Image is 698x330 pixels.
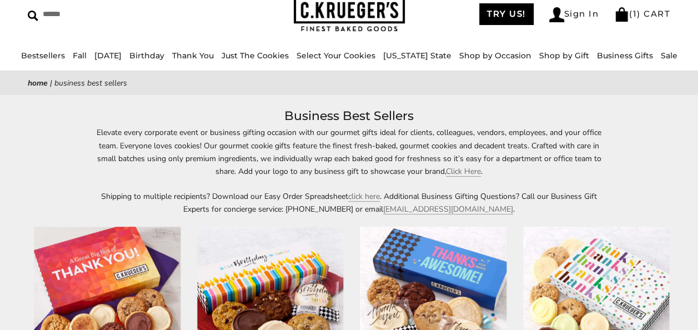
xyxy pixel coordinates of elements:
[479,3,534,25] a: TRY US!
[549,7,599,22] a: Sign In
[222,51,289,61] a: Just The Cookies
[129,51,164,61] a: Birthday
[348,191,380,202] a: click here
[446,166,481,177] a: Click Here
[28,6,174,23] input: Search
[597,51,653,61] a: Business Gifts
[28,11,38,21] img: Search
[383,51,451,61] a: [US_STATE] State
[614,8,670,19] a: (1) CART
[28,77,670,89] nav: breadcrumbs
[94,51,122,61] a: [DATE]
[28,78,48,88] a: Home
[661,51,677,61] a: Sale
[383,204,513,214] a: [EMAIL_ADDRESS][DOMAIN_NAME]
[614,7,629,22] img: Bag
[172,51,214,61] a: Thank You
[94,190,605,216] p: Shipping to multiple recipients? Download our Easy Order Spreadsheet . Additional Business Giftin...
[73,51,87,61] a: Fall
[633,8,637,19] span: 1
[297,51,375,61] a: Select Your Cookies
[54,78,127,88] span: Business Best Sellers
[50,78,52,88] span: |
[549,7,564,22] img: Account
[21,51,65,61] a: Bestsellers
[459,51,531,61] a: Shop by Occasion
[539,51,589,61] a: Shop by Gift
[44,106,654,126] h1: Business Best Sellers
[94,126,605,177] p: Elevate every corporate event or business gifting occasion with our gourmet gifts ideal for clien...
